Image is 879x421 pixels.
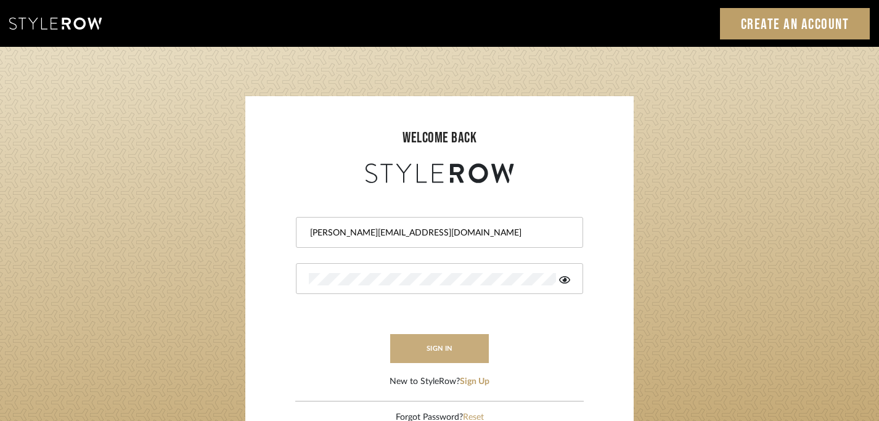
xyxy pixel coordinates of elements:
[258,127,621,149] div: welcome back
[390,375,489,388] div: New to StyleRow?
[720,8,870,39] a: Create an Account
[390,334,489,363] button: sign in
[460,375,489,388] button: Sign Up
[309,227,567,239] input: Email Address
